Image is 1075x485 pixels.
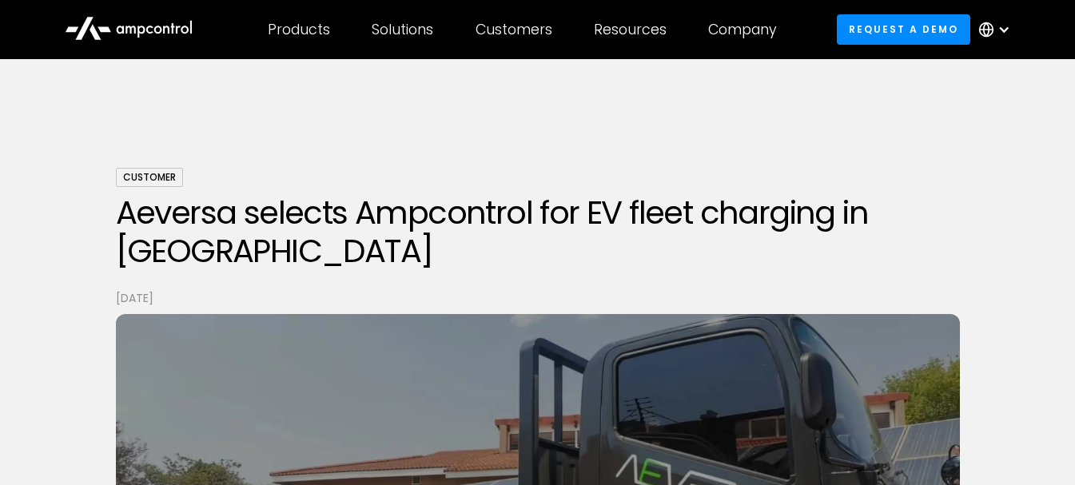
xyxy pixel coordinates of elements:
[708,21,777,38] div: Company
[476,21,552,38] div: Customers
[594,21,667,38] div: Resources
[268,21,330,38] div: Products
[116,168,183,187] div: Customer
[116,289,960,307] p: [DATE]
[116,193,960,270] h1: Aeversa selects Ampcontrol for EV fleet charging in [GEOGRAPHIC_DATA]
[837,14,971,44] a: Request a demo
[372,21,433,38] div: Solutions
